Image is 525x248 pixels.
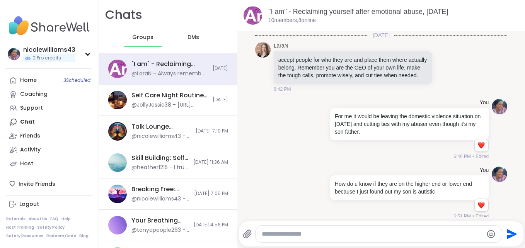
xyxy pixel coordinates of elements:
[6,73,92,87] a: Home3Scheduled
[19,200,39,208] div: Logout
[8,48,20,60] img: nicolewilliams43
[131,132,191,140] div: @nicolewilliams43 - Sorry had a important phone call
[131,154,189,162] div: Skill Building: Self Compassion v. Inner Critic , [DATE]
[502,225,520,243] button: Send
[492,166,507,182] img: https://sharewell-space-live.sfo3.digitaloceanspaces.com/user-generated/3403c148-dfcf-4217-9166-8...
[105,6,142,24] h1: Chats
[20,104,43,112] div: Support
[492,99,507,114] img: https://sharewell-space-live.sfo3.digitaloceanspaces.com/user-generated/3403c148-dfcf-4217-9166-8...
[187,34,199,41] span: DMs
[131,164,189,172] div: @heather1215 - I truly hope you find the therapist or [MEDICAL_DATA] that you feel is attentive t...
[6,233,43,239] a: Safety Resources
[132,34,153,41] span: Groups
[476,213,489,220] span: Edited
[79,233,89,239] a: Blog
[268,17,316,24] p: 10 members, 8 online
[244,6,262,25] img: "I am" - Reclaiming yourself after emotional abuse, Oct 05
[131,185,189,194] div: Breaking Free: Early Recovery from [GEOGRAPHIC_DATA], [DATE]
[368,31,394,39] span: [DATE]
[475,199,488,211] div: Reaction list
[32,55,61,61] span: 0 Pro credits
[453,213,471,220] span: 6:51 PM
[6,87,92,101] a: Coaching
[108,153,127,172] img: Skill Building: Self Compassion v. Inner Critic , Oct 03
[213,97,228,103] span: [DATE]
[6,177,92,191] div: Invite Friends
[20,90,48,98] div: Coaching
[335,180,484,195] p: How do u know if they are on the higher end or lower end because I just found out my son is autistic
[131,122,191,131] div: Talk Lounge “Sacred Saturdays” , [DATE]
[262,230,483,238] textarea: Type your message
[274,86,291,93] span: 6:42 PM
[50,216,58,222] a: FAQ
[6,216,26,222] a: Referrals
[194,190,228,197] span: [DATE] 7:05 PM
[20,76,37,84] div: Home
[278,56,428,79] p: accept people for who they are and place them where actually belong. Remember you are the CEO of ...
[477,142,485,148] button: Reactions: love
[476,153,489,160] span: Edited
[6,197,92,211] a: Logout
[472,213,474,220] span: •
[131,226,189,234] div: @tanyapeople263 - Audio gone however I identify with everyone thank u for sharing have a blessed ...
[29,216,47,222] a: About Us
[335,112,484,136] p: For me it would be leaving the domestic violence situation on [DATE] and cutting ties with my abu...
[472,153,474,160] span: •
[20,132,40,140] div: Friends
[20,160,33,168] div: Host
[477,202,485,208] button: Reactions: love
[6,129,92,143] a: Friends
[108,59,127,78] img: "I am" - Reclaiming yourself after emotional abuse, Oct 05
[6,12,92,39] img: ShareWell Nav Logo
[131,60,208,68] div: "I am" - Reclaiming yourself after emotional abuse, [DATE]
[20,146,41,154] div: Activity
[274,42,288,50] a: LaraN
[108,122,127,141] img: Talk Lounge “Sacred Saturdays” , Oct 04
[37,225,65,230] a: Safety Policy
[196,128,228,134] span: [DATE] 7:10 PM
[63,77,90,83] span: 3 Scheduled
[453,153,471,160] span: 6:46 PM
[6,101,92,115] a: Support
[131,216,189,225] div: Your Breathing Room, [DATE]
[131,195,189,203] div: @nicolewilliams43 - I’m trying to but that is not fair to you guys that you guys had to hear yell...
[480,166,489,174] h4: You
[6,143,92,157] a: Activity
[46,233,76,239] a: Redeem Code
[131,70,208,78] div: @LaraN - Always remember that your present situation is not your final destination. The best is y...
[108,216,127,234] img: Your Breathing Room, Oct 02
[193,159,228,166] span: [DATE] 11:36 AM
[486,229,496,239] button: Emoji picker
[108,91,127,109] img: Self Care Night Routine Check In, Oct 03
[475,139,488,151] div: Reaction list
[23,46,75,54] div: nicolewilliams43
[255,42,271,58] img: https://sharewell-space-live.sfo3.digitaloceanspaces.com/user-generated/4c3452ed-ff10-463a-8f21-8...
[6,157,92,171] a: Host
[131,101,208,109] div: @JollyJessie38 - [URL][DOMAIN_NAME]
[61,216,71,222] a: Help
[131,91,208,100] div: Self Care Night Routine Check In, [DATE]
[213,65,228,72] span: [DATE]
[194,222,228,228] span: [DATE] 4:56 PM
[480,99,489,107] h4: You
[6,225,34,230] a: Host Training
[268,8,448,15] a: "I am" - Reclaiming yourself after emotional abuse, [DATE]
[108,185,127,203] img: Breaking Free: Early Recovery from Abuse, Oct 02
